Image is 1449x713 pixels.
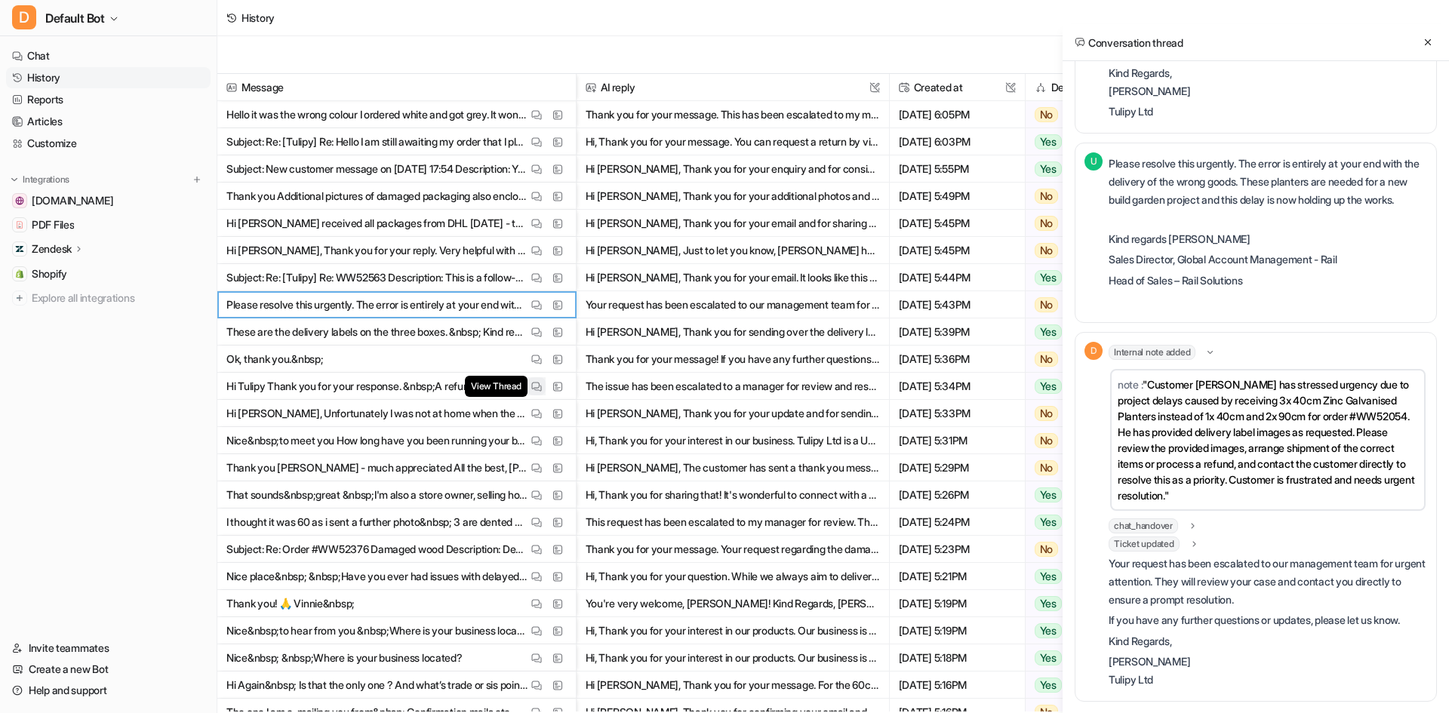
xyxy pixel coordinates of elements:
[226,318,528,346] p: These are the delivery labels on the three boxes. &nbsp; Kind regards [PERSON_NAME] Sales Directo...
[226,101,528,128] p: Hello it was the wrong colour I ordered white and got grey. It wont let me click on the link on t...
[586,427,880,454] button: Hi, Thank you for your interest in our business. Tulipy Ltd is a UK-based company, but I’m afraid...
[23,174,69,186] p: Integrations
[226,128,528,155] p: Subject: Re: [Tulipy] Re: Hello I am still awaiting my order that I placed… Description: This is ...
[586,318,880,346] button: Hi [PERSON_NAME], Thank you for sending over the delivery label images. I have escalated your cas...
[32,193,113,208] span: [DOMAIN_NAME]
[1026,318,1118,346] button: Yes
[226,427,528,454] p: Nice&nbsp;to meet you How long have you been running your business?
[586,155,880,183] button: Hi [PERSON_NAME], Thank you for your enquiry and for considering us for your project. For 24 pane...
[586,291,880,318] button: Your request has been escalated to our management team for urgent attention. They will review you...
[1109,155,1427,227] p: Please resolve this urgently. The error is entirely at your end with the delivery of the wrong go...
[1026,454,1118,481] button: No
[1026,563,1118,590] button: Yes
[586,210,880,237] button: Hi [PERSON_NAME], Thank you for your email and for sharing your feedback and photos. I'm very sor...
[1026,346,1118,373] button: No
[896,128,1019,155] span: [DATE] 6:03PM
[1109,555,1427,609] p: Your request has been escalated to our management team for urgent attention. They will review you...
[1035,460,1059,475] span: No
[9,174,20,185] img: expand menu
[1035,216,1059,231] span: No
[45,8,105,29] span: Default Bot
[586,183,880,210] button: Hi [PERSON_NAME], Thank you for your additional photos and kind words about the planters. I appre...
[1035,569,1062,584] span: Yes
[1035,623,1062,638] span: Yes
[226,346,323,373] p: Ok, thank you.&nbsp;
[586,563,880,590] button: Hi, Thank you for your question. While we always aim to deliver orders within the estimated timef...
[896,373,1019,400] span: [DATE] 5:34PM
[1035,297,1059,312] span: No
[1035,379,1062,394] span: Yes
[226,509,528,536] p: I thought it was 60 as i sent a further photo&nbsp; 3 are dented or damaged&nbsp; [PERSON_NAME] [...
[1035,433,1059,448] span: No
[1035,515,1062,530] span: Yes
[896,183,1019,210] span: [DATE] 5:49PM
[896,644,1019,672] span: [DATE] 5:18PM
[528,377,546,395] button: View Thread
[586,644,880,672] button: Hi, Thank you for your interest in our products. Our business is based in the [GEOGRAPHIC_DATA], ...
[586,264,880,291] button: Hi [PERSON_NAME], Thank you for your email. It looks like this message may have come to you in er...
[1026,155,1118,183] button: Yes
[1035,134,1062,149] span: Yes
[226,155,528,183] p: Subject: New customer message on [DATE] 17:54 Description: You received a new message from your o...
[32,266,67,281] span: Shopify
[1109,250,1427,269] p: Sales Director, Global Account Management - Rail
[226,454,528,481] p: Thank you [PERSON_NAME] - much appreciated All the best, [PERSON_NAME] Sent from my iPhone On [DA...
[6,89,211,110] a: Reports
[1109,518,1178,533] span: chat_handover
[1026,183,1118,210] button: No
[1026,481,1118,509] button: Yes
[1026,590,1118,617] button: Yes
[1109,536,1180,552] span: Ticket updated
[1026,101,1118,128] button: No
[1026,291,1118,318] button: No
[1035,406,1059,421] span: No
[586,101,880,128] button: Thank you for your message. This has been escalated to my manager for a solution and you will rec...
[226,264,528,291] p: Subject: Re: [Tulipy] Re: WW52563 Description: This is a follow-up to your previous request #7135...
[1026,509,1118,536] button: Yes
[1075,35,1183,51] h2: Conversation thread
[586,536,880,563] button: Thank you for your message. Your request regarding the damaged compost bins and their replacement...
[1051,74,1099,101] h2: Deflection
[1035,107,1059,122] span: No
[1026,427,1118,454] button: No
[583,74,883,101] span: AI reply
[12,5,36,29] span: D
[1084,152,1103,171] span: U
[465,376,527,397] span: View Thread
[15,269,24,278] img: Shopify
[896,672,1019,699] span: [DATE] 5:16PM
[586,373,880,400] button: The issue has been escalated to a manager for review and resolution. All further responses will b...
[226,481,528,509] p: That sounds&nbsp;great &nbsp;I'm also a store owner, selling home decors on my Shopify website.
[6,172,74,187] button: Integrations
[896,155,1019,183] span: [DATE] 5:55PM
[6,133,211,154] a: Customize
[1026,536,1118,563] button: No
[226,536,528,563] p: Subject: Re: Order #WW52376 Damaged wood Description: Dear Customer Service Team, I spoke to Cust...
[896,74,1019,101] span: Created at
[896,617,1019,644] span: [DATE] 5:19PM
[896,536,1019,563] span: [DATE] 5:23PM
[1026,128,1118,155] button: Yes
[1109,632,1427,650] p: Kind Regards,
[1109,345,1195,360] span: Internal note added
[226,400,528,427] p: Hi [PERSON_NAME], Unfortunately I was not at home when the planters arrived and my husband unpack...
[226,644,463,672] p: Nice&nbsp; &nbsp;Where is your business located?
[1035,243,1059,258] span: No
[896,454,1019,481] span: [DATE] 5:29PM
[1035,487,1062,502] span: Yes
[586,128,880,155] button: Hi, Thank you for your message. You can request a return by visiting your order status page—there...
[586,672,880,699] button: Hi [PERSON_NAME], Thank you for your message. For the 60cm cube planters, our main option is the ...
[15,220,24,229] img: PDF Files
[896,210,1019,237] span: [DATE] 5:45PM
[192,174,202,185] img: menu_add.svg
[896,509,1019,536] span: [DATE] 5:24PM
[1026,210,1118,237] button: No
[586,481,880,509] button: Hi, Thank you for sharing that! It's wonderful to connect with a fellow store owner in the home d...
[1109,272,1427,290] p: Head of Sales – Rail Solutions
[586,454,880,481] button: Hi [PERSON_NAME], The customer has sent a thank you message and there is no further action or que...
[1035,542,1059,557] span: No
[32,217,74,232] span: PDF Files
[1118,378,1414,502] span: "Customer [PERSON_NAME] has stressed urgency due to project delays caused by receiving 3x 40cm Zi...
[32,241,72,257] p: Zendesk
[1026,373,1118,400] button: Yes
